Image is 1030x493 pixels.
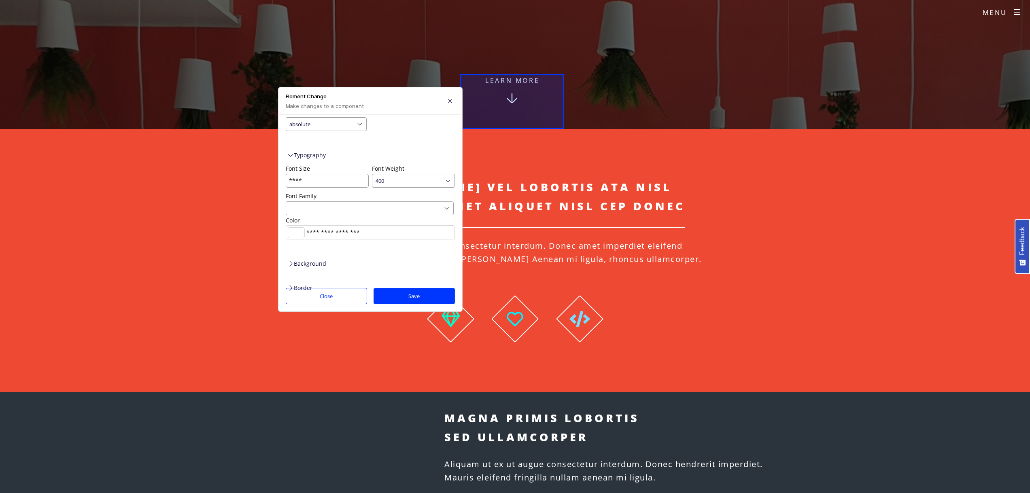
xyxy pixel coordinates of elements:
[1015,219,1030,274] button: Feedback - Show survey
[444,408,768,447] h2: Magna primis lobortis sed ullamcorper
[272,239,758,266] p: Aliquam ut ex ut augue consectetur interdum. Donec amet imperdiet eleifend fringilla tincidunt. N...
[345,178,685,228] h2: [PERSON_NAME] vel lobortis ata nisl eget augue amet aliquet nisl cep donec
[973,0,1030,25] a: Menu
[444,457,768,484] p: Aliquam ut ex ut augue consectetur interdum. Donec hendrerit imperdiet. Mauris eleifend fringilla...
[983,8,1007,17] span: Menu
[1019,227,1026,255] span: Feedback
